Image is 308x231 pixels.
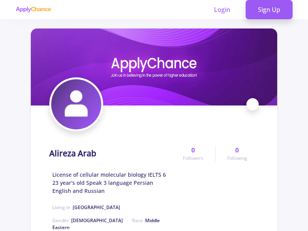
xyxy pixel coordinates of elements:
span: 0 [191,146,195,155]
h1: Alireza Arab [49,149,96,158]
img: applychance logo text only [15,7,51,13]
a: 0Followers [171,146,215,162]
span: 0 [235,146,239,155]
span: Gender : [52,217,123,224]
span: Middle Eastern [52,217,160,231]
span: Race : [52,217,160,231]
a: 0Following [215,146,259,162]
span: Living in : [52,204,120,211]
img: Alireza Arabcover image [31,28,277,105]
span: Following [227,155,247,162]
span: [GEOGRAPHIC_DATA] [73,204,120,211]
span: License of cellular molecular biology IELTS 6 23 year's old Speak 3 language Persian English and ... [52,171,171,195]
img: Alireza Arabavatar [51,79,101,129]
span: Followers [183,155,203,162]
span: [DEMOGRAPHIC_DATA] [71,217,123,224]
